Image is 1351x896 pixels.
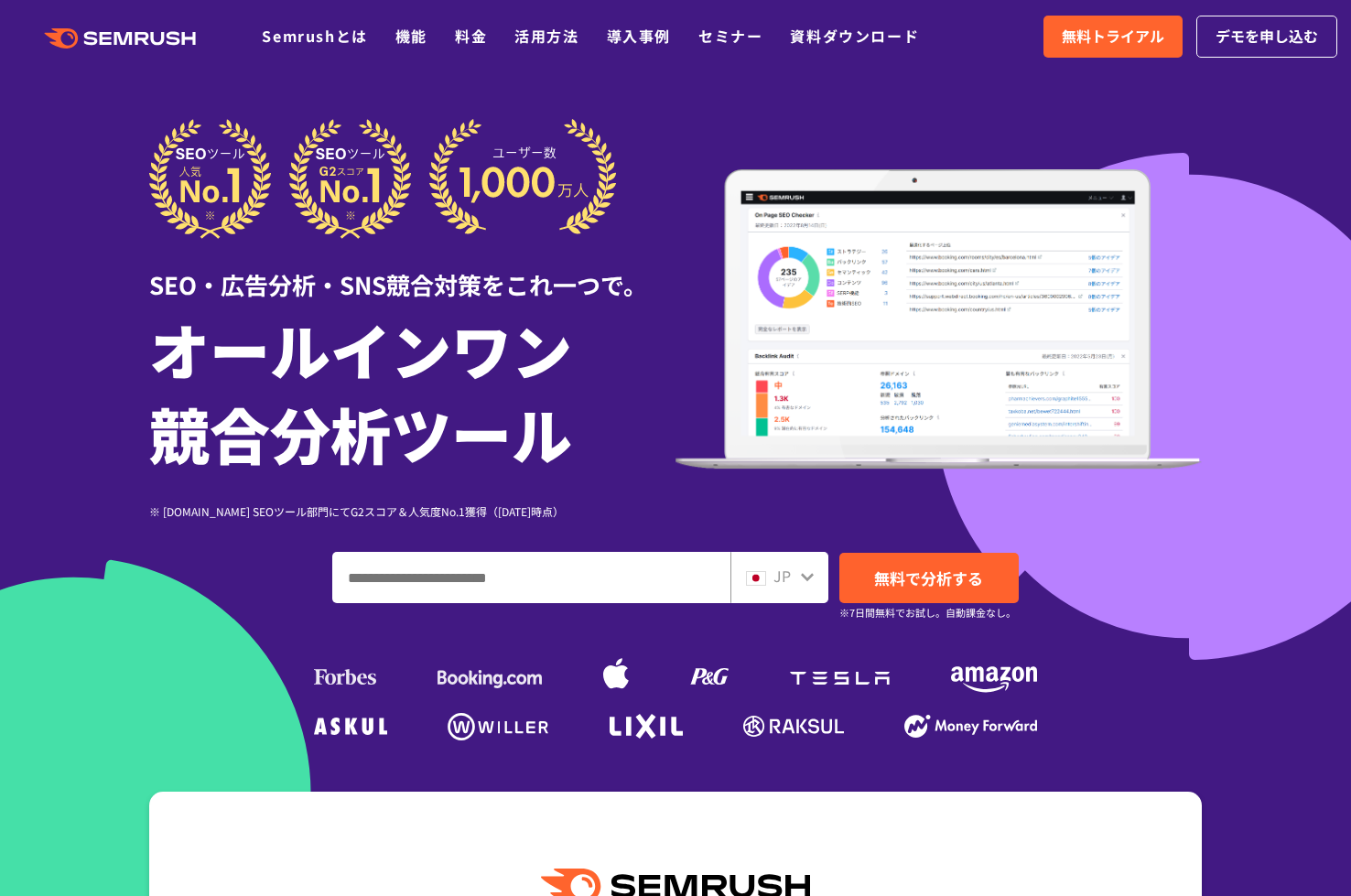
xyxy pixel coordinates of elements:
a: セミナー [698,25,762,47]
a: 導入事例 [607,25,671,47]
div: SEO・広告分析・SNS競合対策をこれ一つで。 [149,239,675,302]
span: 無料トライアル [1062,25,1164,49]
h1: オールインワン 競合分析ツール [149,307,675,475]
a: 機能 [395,25,427,47]
a: 料金 [455,25,487,47]
span: 無料で分析する [874,567,983,589]
input: ドメイン、キーワードまたはURLを入力してください [333,553,730,602]
span: デモを申し込む [1216,25,1318,49]
a: Semrushとは [262,25,367,47]
small: ※7日間無料でお試し。自動課金なし。 [839,604,1016,621]
a: 資料ダウンロード [790,25,919,47]
span: JP [773,565,791,587]
a: 無料トライアル [1043,16,1183,58]
a: 無料で分析する [839,553,1019,603]
a: 活用方法 [514,25,578,47]
div: ※ [DOMAIN_NAME] SEOツール部門にてG2スコア＆人気度No.1獲得（[DATE]時点） [149,502,675,520]
a: デモを申し込む [1196,16,1337,58]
